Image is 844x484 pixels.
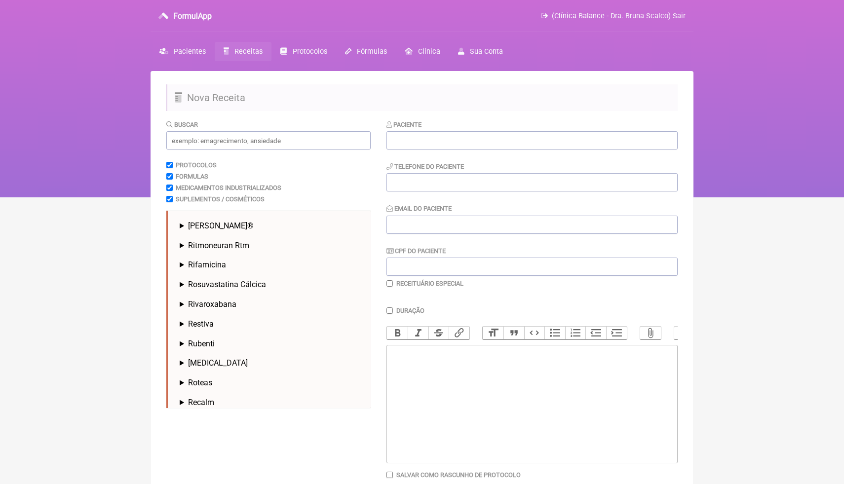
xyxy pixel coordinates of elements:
label: CPF do Paciente [386,247,446,255]
span: Protocolos [293,47,327,56]
a: Protocolos [271,42,336,61]
a: Fórmulas [336,42,396,61]
button: Increase Level [606,327,627,339]
button: Quote [503,327,524,339]
label: Salvar como rascunho de Protocolo [396,471,521,479]
button: Bullets [544,327,565,339]
summary: Restiva [180,319,363,329]
span: Restiva [188,319,214,329]
span: Roteas [188,378,212,387]
summary: [MEDICAL_DATA] [180,358,363,368]
button: Code [524,327,545,339]
summary: Rosuvastatina Cálcica [180,280,363,289]
span: [PERSON_NAME]® [188,221,254,230]
summary: Rubenti [180,339,363,348]
span: Fórmulas [357,47,387,56]
label: Medicamentos Industrializados [176,184,281,191]
a: Clínica [396,42,449,61]
input: exemplo: emagrecimento, ansiedade [166,131,371,149]
h2: Nova Receita [166,84,678,111]
button: Undo [674,327,695,339]
h3: FormulApp [173,11,212,21]
a: Pacientes [151,42,215,61]
span: Pacientes [174,47,206,56]
span: (Clínica Balance - Dra. Bruna Scalco) Sair [552,12,686,20]
span: Rubenti [188,339,215,348]
summary: Roteas [180,378,363,387]
label: Duração [396,307,424,314]
summary: Rifamicina [180,260,363,269]
span: Ritmoneuran Rtm [188,241,249,250]
button: Italic [408,327,428,339]
span: Receitas [234,47,263,56]
span: Sua Conta [470,47,503,56]
button: Attach Files [640,327,661,339]
button: Strikethrough [428,327,449,339]
summary: Ritmoneuran Rtm [180,241,363,250]
summary: Recalm [180,398,363,407]
span: Clínica [418,47,440,56]
label: Suplementos / Cosméticos [176,195,265,203]
a: Sua Conta [449,42,512,61]
summary: [PERSON_NAME]® [180,221,363,230]
label: Protocolos [176,161,217,169]
span: Rivaroxabana [188,299,236,309]
a: (Clínica Balance - Dra. Bruna Scalco) Sair [541,12,686,20]
label: Paciente [386,121,422,128]
label: Receituário Especial [396,280,463,287]
label: Email do Paciente [386,205,452,212]
summary: Rivaroxabana [180,299,363,309]
span: [MEDICAL_DATA] [188,358,248,368]
label: Buscar [166,121,198,128]
button: Numbers [565,327,586,339]
span: Rifamicina [188,260,226,269]
span: Rosuvastatina Cálcica [188,280,266,289]
button: Heading [483,327,503,339]
a: Receitas [215,42,271,61]
button: Bold [387,327,408,339]
label: Formulas [176,173,208,180]
button: Decrease Level [585,327,606,339]
label: Telefone do Paciente [386,163,464,170]
span: Recalm [188,398,214,407]
button: Link [449,327,469,339]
